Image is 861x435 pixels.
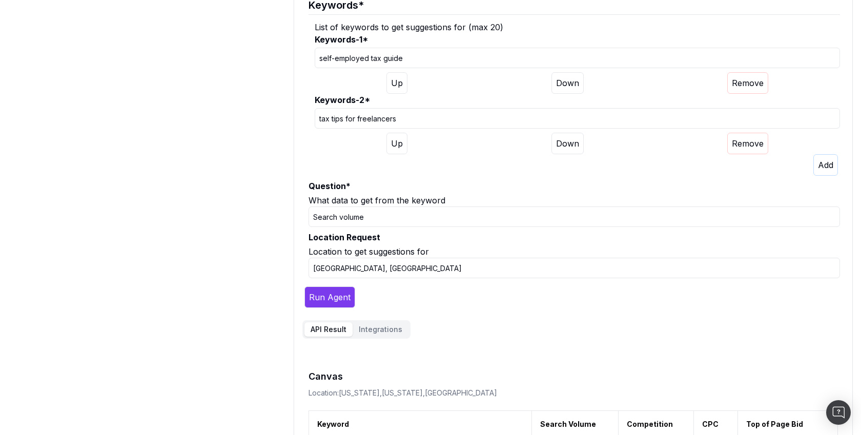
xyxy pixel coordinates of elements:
[826,400,851,425] div: Open Intercom Messenger
[813,154,838,176] button: Add
[386,133,407,154] button: Move up
[304,286,355,308] button: Run Agent
[386,72,407,94] button: Move up
[309,245,840,258] div: Location to get suggestions for
[746,419,803,429] div: Top of Page Bid
[309,369,838,384] h2: Canvas
[551,133,584,154] button: Move down
[309,231,840,243] label: Location Request
[309,194,840,206] div: What data to get from the keyword
[315,33,840,46] label: Keywords-1
[315,21,840,33] div: List of keywords to get suggestions for (max 20)
[315,94,840,106] label: Keywords-2
[309,180,840,192] label: Question
[353,322,408,337] button: Integrations
[551,72,584,94] button: Move down
[304,322,353,337] button: API Result
[727,72,768,94] button: Remove
[309,388,838,398] div: Location: [US_STATE],[US_STATE],[GEOGRAPHIC_DATA]
[727,133,768,154] button: Remove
